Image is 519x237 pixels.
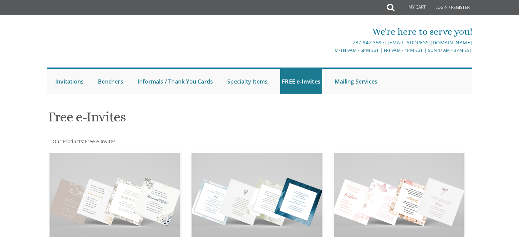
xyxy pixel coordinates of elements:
div: We're here to serve you! [189,25,472,39]
div: | [189,39,472,47]
a: [EMAIL_ADDRESS][DOMAIN_NAME] [388,39,472,46]
a: Benchers [96,69,125,94]
div: : [47,138,260,145]
a: Our Products [52,138,83,145]
a: My Cart [394,1,431,14]
a: Informals / Thank You Cards [136,69,215,94]
a: FREE e-Invites [280,69,322,94]
h1: Free e-Invites [48,109,327,130]
a: Invitations [54,69,85,94]
a: Free e-Invites [84,138,116,145]
a: Specialty Items [226,69,269,94]
span: Free e-Invites [85,138,116,145]
div: M-Th 9am - 5pm EST | Fri 9am - 1pm EST | Sun 11am - 3pm EST [189,47,472,54]
a: 732.947.3597 [352,39,385,46]
a: Mailing Services [333,69,379,94]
